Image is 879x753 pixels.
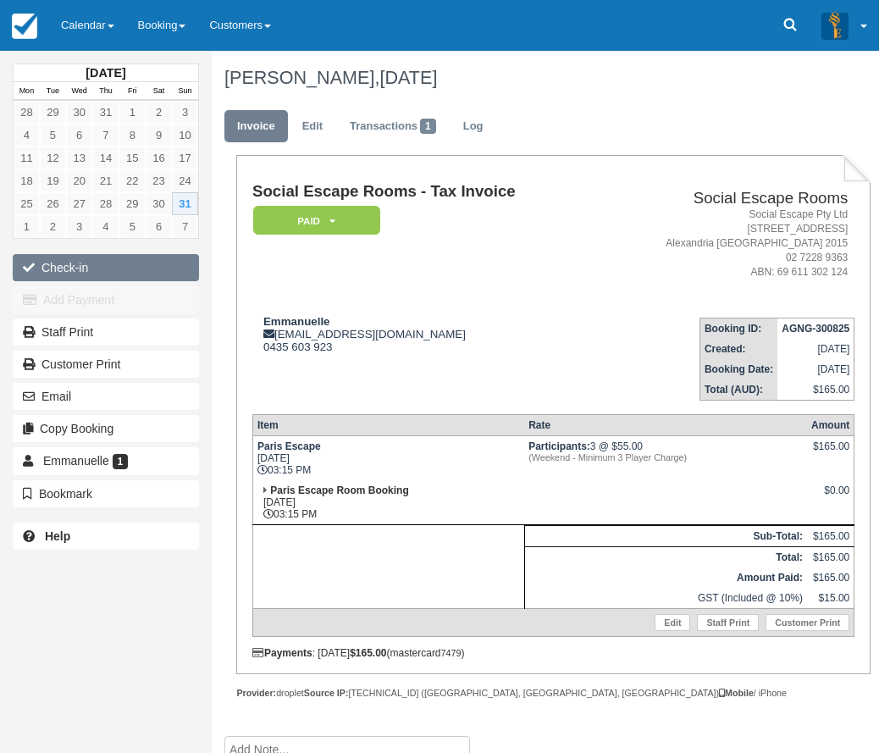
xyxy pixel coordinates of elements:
a: 28 [14,101,40,124]
a: 22 [119,169,146,192]
a: Paid [252,205,374,236]
strong: Participants [528,440,590,452]
a: 31 [92,101,119,124]
b: Help [45,529,70,543]
a: Staff Print [13,318,199,346]
a: 13 [66,147,92,169]
th: Mon [14,82,40,101]
strong: Source IP: [304,688,349,698]
th: Sub-Total: [524,525,807,546]
th: Sun [172,82,198,101]
a: 4 [92,215,119,238]
a: 5 [40,124,66,147]
h1: Social Escape Rooms - Tax Invoice [252,183,598,201]
td: [DATE] [777,359,854,379]
a: 14 [92,147,119,169]
a: 11 [14,147,40,169]
td: [DATE] 03:15 PM [252,435,524,480]
td: $165.00 [777,379,854,401]
strong: Emmanuelle [263,315,330,328]
td: [DATE] 03:15 PM [252,480,524,525]
strong: Payments [252,647,312,659]
a: 17 [172,147,198,169]
a: Log [451,110,496,143]
th: Booking ID: [699,318,777,339]
h2: Social Escape Rooms [605,190,848,208]
td: $15.00 [807,588,854,609]
a: 29 [40,101,66,124]
th: Wed [66,82,92,101]
a: 1 [14,215,40,238]
address: Social Escape Pty Ltd [STREET_ADDRESS] Alexandria [GEOGRAPHIC_DATA] 2015 02 7228 9363 ABN: 69 611... [605,208,848,280]
span: Emmanuelle [43,454,109,468]
td: GST (Included @ 10%) [524,588,807,609]
a: Edit [655,614,690,631]
img: checkfront-main-nav-mini-logo.png [12,14,37,39]
a: Edit [290,110,335,143]
a: 28 [92,192,119,215]
a: 16 [146,147,172,169]
strong: Provider: [236,688,276,698]
a: 1 [119,101,146,124]
div: $165.00 [811,440,849,466]
button: Check-in [13,254,199,281]
a: 2 [146,101,172,124]
th: Booking Date: [699,359,777,379]
th: Rate [524,414,807,435]
a: 27 [66,192,92,215]
td: $165.00 [807,568,854,588]
a: 12 [40,147,66,169]
a: 4 [14,124,40,147]
div: droplet [TECHNICAL_ID] ([GEOGRAPHIC_DATA], [GEOGRAPHIC_DATA], [GEOGRAPHIC_DATA]) / iPhone [236,687,871,700]
a: 3 [66,215,92,238]
a: 6 [146,215,172,238]
th: Total (AUD): [699,379,777,401]
em: (Weekend - Minimum 3 Player Charge) [528,452,803,462]
div: : [DATE] (mastercard ) [252,647,854,659]
a: 9 [146,124,172,147]
span: 1 [420,119,436,134]
button: Add Payment [13,286,199,313]
em: Paid [253,206,380,235]
a: 30 [146,192,172,215]
th: Total: [524,546,807,568]
th: Thu [92,82,119,101]
a: 2 [40,215,66,238]
th: Created: [699,339,777,359]
span: 1 [113,454,129,469]
a: 24 [172,169,198,192]
th: Fri [119,82,146,101]
a: 6 [66,124,92,147]
th: Amount Paid: [524,568,807,588]
a: 18 [14,169,40,192]
a: Customer Print [766,614,849,631]
strong: Paris Escape Room Booking [270,484,408,496]
a: Emmanuelle 1 [13,447,199,474]
a: Customer Print [13,351,199,378]
a: 29 [119,192,146,215]
div: $0.00 [811,484,849,510]
td: $165.00 [807,546,854,568]
a: 10 [172,124,198,147]
button: Bookmark [13,480,199,507]
strong: AGNG-300825 [782,323,849,335]
a: Staff Print [697,614,759,631]
strong: Paris Escape [257,440,321,452]
td: [DATE] [777,339,854,359]
a: 21 [92,169,119,192]
th: Amount [807,414,854,435]
img: A3 [821,12,849,39]
a: 15 [119,147,146,169]
a: Transactions1 [337,110,449,143]
a: 19 [40,169,66,192]
th: Tue [40,82,66,101]
td: $165.00 [807,525,854,546]
a: Help [13,523,199,550]
a: 30 [66,101,92,124]
button: Email [13,383,199,410]
a: 8 [119,124,146,147]
div: [EMAIL_ADDRESS][DOMAIN_NAME] 0435 603 923 [252,315,598,353]
th: Sat [146,82,172,101]
small: 7479 [441,648,462,658]
a: 7 [92,124,119,147]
